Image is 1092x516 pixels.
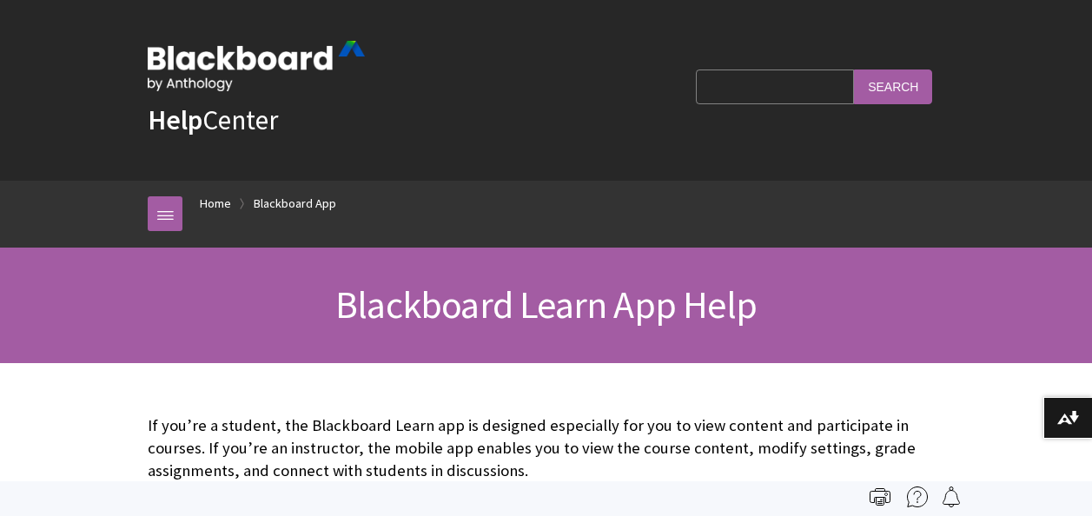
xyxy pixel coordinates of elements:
[335,281,757,328] span: Blackboard Learn App Help
[870,486,890,507] img: Print
[148,41,365,91] img: Blackboard by Anthology
[907,486,928,507] img: More help
[148,103,278,137] a: HelpCenter
[254,193,336,215] a: Blackboard App
[148,103,202,137] strong: Help
[854,69,932,103] input: Search
[200,193,231,215] a: Home
[941,486,962,507] img: Follow this page
[148,414,944,483] p: If you’re a student, the Blackboard Learn app is designed especially for you to view content and ...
